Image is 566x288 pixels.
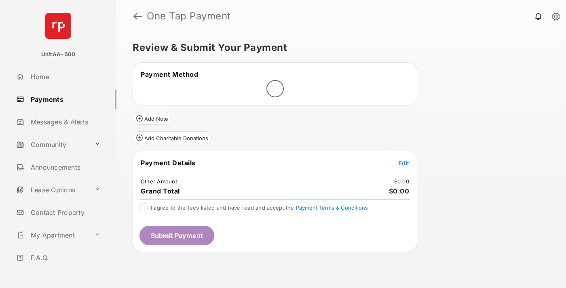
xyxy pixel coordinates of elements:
[13,248,116,267] a: F.A.Q.
[394,178,410,185] td: $0.00
[399,160,409,166] span: Edit
[147,11,231,21] strong: One Tap Payment
[13,158,116,177] a: Announcements
[151,204,368,211] span: I agree to the fees listed and have read and accept the
[141,159,196,167] span: Payment Details
[141,70,198,78] span: Payment Method
[45,13,71,39] img: svg+xml;base64,PHN2ZyB4bWxucz0iaHR0cDovL3d3dy53My5vcmcvMjAwMC9zdmciIHdpZHRoPSI2NCIgaGVpZ2h0PSI2NC...
[133,131,212,144] button: Add Charitable Donations
[13,67,116,86] a: Home
[296,204,368,211] button: I agree to the fees listed and have read and accept the
[13,90,116,109] a: Payments
[13,112,116,132] a: Messages & Alerts
[389,187,410,195] span: $0.00
[13,180,91,200] a: Lease Options
[13,225,91,245] a: My Apartment
[41,50,76,59] p: UnitAA- 500
[399,159,409,167] button: Edit
[13,203,116,222] a: Contact Property
[140,178,177,185] td: Other Amount
[133,112,172,125] button: Add Note
[141,187,180,195] span: Grand Total
[139,226,214,245] button: Submit Payment
[13,135,91,154] a: Community
[133,43,543,53] h5: Review & Submit Your Payment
